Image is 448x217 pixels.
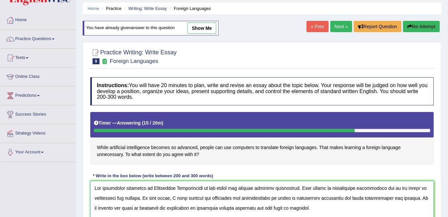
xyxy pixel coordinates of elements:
a: Predictions [0,86,76,103]
small: Foreign Languages [110,58,158,64]
li: Foreign Languages [168,5,211,12]
h4: While artificial intelligence becomes so advanced, people can use computers to translate foreign ... [90,112,434,165]
span: 9 [93,58,100,64]
button: Re-Attempt [403,21,440,32]
button: Report Question [354,21,401,32]
a: « Prev [306,21,328,32]
h2: Practice Writing: Write Essay [90,48,177,64]
b: Instructions: [97,82,129,88]
b: ) [162,120,163,126]
li: Practice [100,5,121,12]
a: Strategy Videos [0,124,76,141]
a: Writing: Write Essay [128,6,167,11]
a: Practice Questions [0,30,76,46]
h5: Timer — [94,121,163,126]
a: Your Account [0,143,76,160]
a: Tests [0,49,76,65]
b: Answering [117,120,141,126]
b: ( [142,120,143,126]
a: Home [88,6,99,11]
b: 15 / 20m [143,120,162,126]
a: show me [187,23,216,34]
a: Online Class [0,68,76,84]
a: Home [0,11,76,27]
div: * Write in the box below (write between 200 and 300 words) [90,173,216,179]
div: You have already given answer to this question [83,21,219,35]
a: Success Stories [0,105,76,122]
h4: You will have 20 minutes to plan, write and revise an essay about the topic below. Your response ... [90,77,434,105]
a: Next » [330,21,352,32]
small: Exam occurring question [101,58,108,65]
